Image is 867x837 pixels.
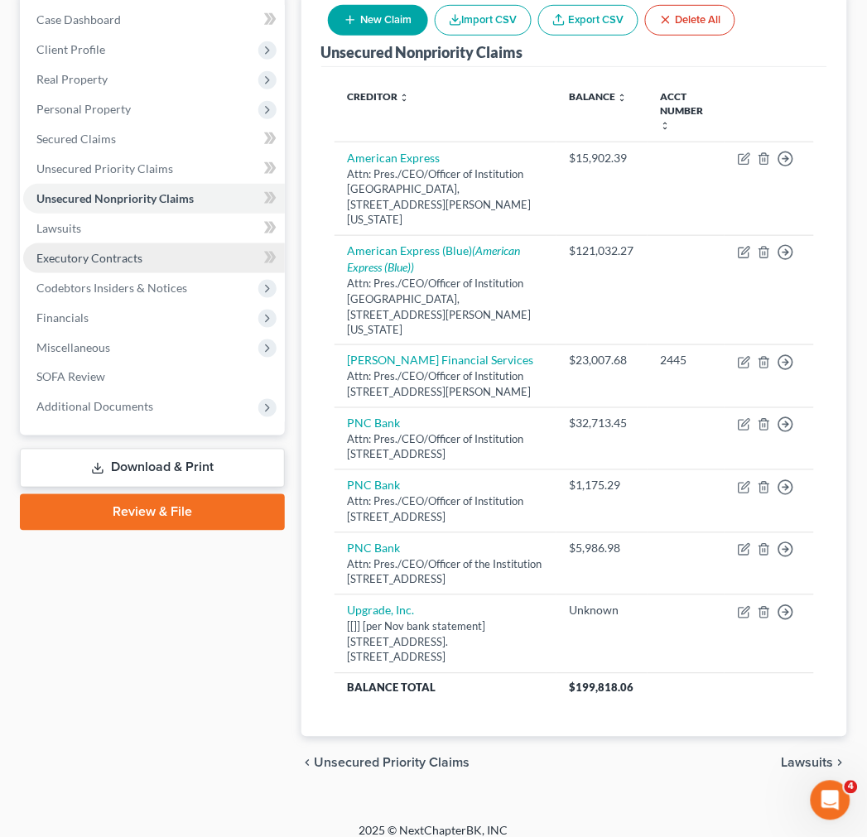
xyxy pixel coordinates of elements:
th: Balance Total [335,673,556,703]
a: Acct Number unfold_more [661,90,704,131]
span: Financials [36,310,89,325]
span: Lawsuits [782,757,834,770]
a: Creditor unfold_more [348,90,410,103]
a: Unsecured Nonpriority Claims [23,184,285,214]
div: Attn: Pres./CEO/Officer of Institution [GEOGRAPHIC_DATA], [STREET_ADDRESS][PERSON_NAME][US_STATE] [348,276,543,337]
a: Balance unfold_more [570,90,628,103]
div: $121,032.27 [570,243,634,259]
span: Secured Claims [36,132,116,146]
span: $199,818.06 [570,681,634,695]
a: Executory Contracts [23,243,285,273]
div: Attn: Pres./CEO/Officer of Institution [STREET_ADDRESS][PERSON_NAME] [348,369,543,400]
span: Miscellaneous [36,340,110,354]
span: SOFA Review [36,370,105,384]
span: Real Property [36,72,108,86]
a: Review & File [20,494,285,531]
i: unfold_more [400,93,410,103]
span: Lawsuits [36,221,81,235]
div: $23,007.68 [570,353,634,369]
button: New Claim [328,5,428,36]
div: $15,902.39 [570,150,634,166]
a: PNC Bank [348,416,401,431]
div: Attn: Pres./CEO/Officer of Institution [STREET_ADDRESS] [348,494,543,525]
div: Attn: Pres./CEO/Officer of the Institution [STREET_ADDRESS] [348,557,543,588]
a: SOFA Review [23,363,285,392]
span: Personal Property [36,102,131,116]
div: $1,175.29 [570,478,634,494]
span: 4 [845,781,858,794]
div: Attn: Pres./CEO/Officer of Institution [GEOGRAPHIC_DATA], [STREET_ADDRESS][PERSON_NAME][US_STATE] [348,166,543,228]
a: Secured Claims [23,124,285,154]
i: chevron_right [834,757,847,770]
a: Download & Print [20,449,285,488]
div: [[]] [per Nov bank statement] [STREET_ADDRESS]. [STREET_ADDRESS] [348,619,543,666]
span: Unsecured Nonpriority Claims [36,191,194,205]
span: Case Dashboard [36,12,121,26]
button: Import CSV [435,5,532,36]
iframe: Intercom live chat [811,781,850,820]
i: unfold_more [618,93,628,103]
a: American Express (Blue)(American Express (Blue)) [348,243,521,274]
a: Upgrade, Inc. [348,604,415,618]
div: $32,713.45 [570,416,634,432]
span: Client Profile [36,42,105,56]
button: Lawsuits chevron_right [782,757,847,770]
i: unfold_more [661,121,671,131]
a: American Express [348,151,441,165]
a: [PERSON_NAME] Financial Services [348,354,534,368]
a: PNC Bank [348,541,401,556]
span: Codebtors Insiders & Notices [36,281,187,295]
div: 2445 [661,353,711,369]
div: $5,986.98 [570,541,634,557]
a: Export CSV [538,5,638,36]
a: Lawsuits [23,214,285,243]
div: Attn: Pres./CEO/Officer of Institution [STREET_ADDRESS] [348,432,543,463]
div: Unsecured Nonpriority Claims [321,42,523,62]
a: PNC Bank [348,479,401,493]
a: Case Dashboard [23,5,285,35]
button: Delete All [645,5,735,36]
span: Executory Contracts [36,251,142,265]
span: Unsecured Priority Claims [315,757,470,770]
div: Unknown [570,603,634,619]
a: Unsecured Priority Claims [23,154,285,184]
span: Unsecured Priority Claims [36,161,173,176]
i: chevron_left [301,757,315,770]
span: Additional Documents [36,400,153,414]
button: chevron_left Unsecured Priority Claims [301,757,470,770]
